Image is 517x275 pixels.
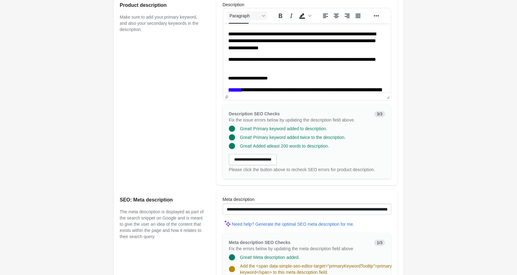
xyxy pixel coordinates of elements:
label: Meta description [223,196,255,202]
span: Great! Added atleast 200 words to description. [240,144,329,149]
span: Great! Primary keyword added to description. [240,126,327,131]
button: Align right [342,11,352,20]
iframe: Rich Text Area [223,23,391,92]
button: Blocks [227,11,267,20]
div: p [226,94,228,99]
button: Need help? Generate the optimal SEO meta description for me. [229,219,357,230]
button: Reveal or hide additional toolbar items [371,11,382,20]
span: Add the <span data-simple-seo-editor-target="primaryKeywordTooltip">primary keyword</span> to thi... [240,264,392,275]
button: Bold [275,11,286,20]
div: Please click the button above to recheck SEO errors for product description. [229,166,385,173]
p: Make sure to add your primary keyword, and also your secondary keywords in the description. [120,14,204,33]
button: Align left [320,11,331,20]
button: Align center [331,11,342,20]
span: Description SEO Checks [229,111,280,116]
div: Press the Up and Down arrow keys to resize the editor. [384,93,391,100]
p: The meta description is displayed as part of the search snippet on Google and is meant to give th... [120,209,204,240]
h2: SEO: Meta description [120,196,204,204]
button: Italic [286,11,297,20]
p: Fix the issue errors below by updating the description field above. [229,117,370,123]
span: Great! Meta description added. [240,255,300,260]
span: 1/3 [374,240,385,246]
span: Paragraph [229,13,260,18]
h2: Product description [120,2,204,9]
span: Meta description SEO Checks [229,240,290,245]
div: Background color [297,11,312,20]
span: Great! Primary keyword added twice to the description. [240,135,346,140]
p: Fix the errors below by updating the meta description field above [229,246,370,252]
button: Justify [353,11,363,20]
span: 3/3 [374,111,385,117]
div: Need help? Generate the optimal SEO meta description for me. [232,222,354,227]
img: MagicMinor-0c7ff6cd6e0e39933513fd390ee66b6c2ef63129d1617a7e6fa9320d2ce6cec8.svg [223,219,232,228]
